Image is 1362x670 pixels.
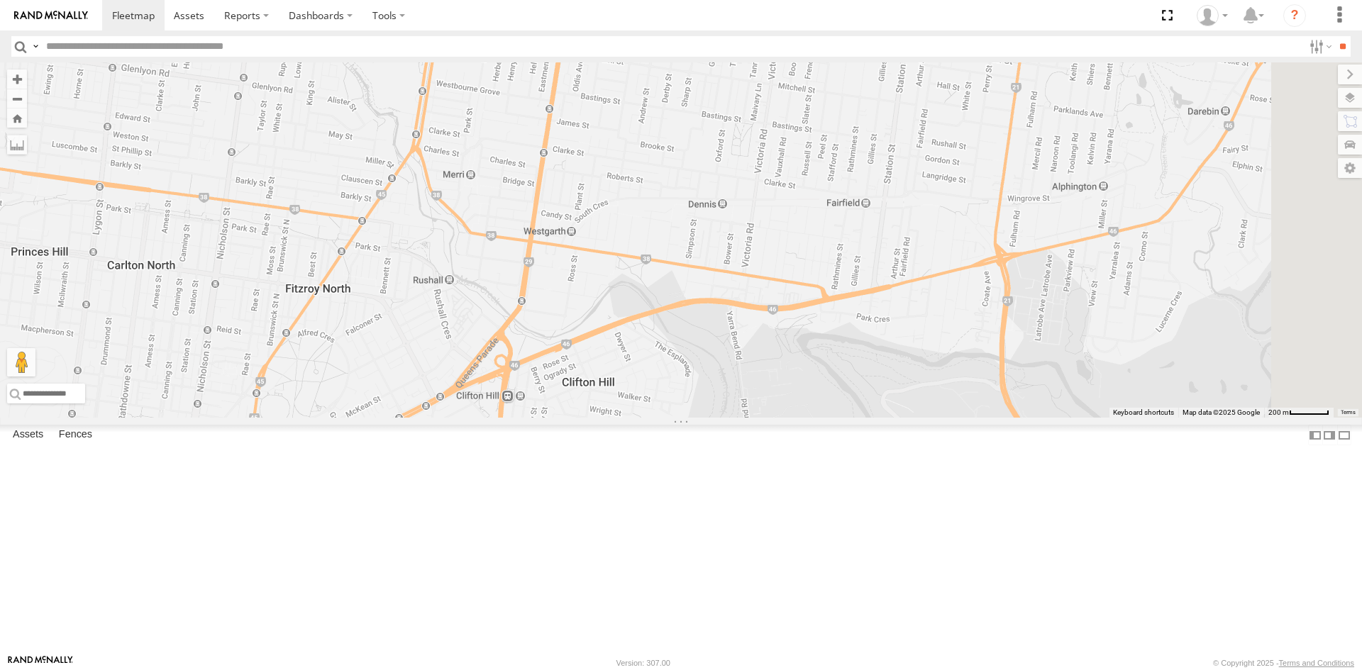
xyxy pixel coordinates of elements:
[14,11,88,21] img: rand-logo.svg
[7,89,27,108] button: Zoom out
[7,135,27,155] label: Measure
[616,659,670,667] div: Version: 307.00
[1264,408,1334,418] button: Map Scale: 200 m per 53 pixels
[1213,659,1354,667] div: © Copyright 2025 -
[7,69,27,89] button: Zoom in
[1322,425,1336,445] label: Dock Summary Table to the Right
[52,425,99,445] label: Fences
[7,108,27,128] button: Zoom Home
[7,348,35,376] button: Drag Pegman onto the map to open Street View
[1337,425,1351,445] label: Hide Summary Table
[1338,158,1362,178] label: Map Settings
[1113,408,1174,418] button: Keyboard shortcuts
[1268,408,1289,416] span: 200 m
[30,36,41,57] label: Search Query
[1304,36,1334,57] label: Search Filter Options
[6,425,50,445] label: Assets
[1279,659,1354,667] a: Terms and Conditions
[1308,425,1322,445] label: Dock Summary Table to the Left
[1341,410,1356,415] a: Terms (opens in new tab)
[1183,408,1260,416] span: Map data ©2025 Google
[1192,5,1233,26] div: Tony Vamvakitis
[1283,4,1306,27] i: ?
[8,656,73,670] a: Visit our Website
